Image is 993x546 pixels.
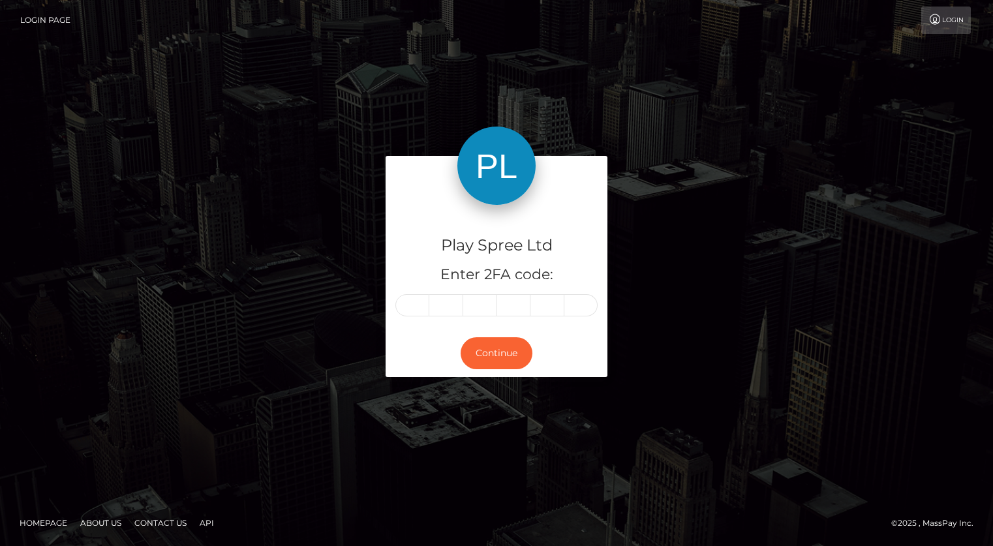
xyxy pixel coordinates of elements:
a: Contact Us [129,513,192,533]
h5: Enter 2FA code: [395,265,598,285]
a: Login [921,7,971,34]
a: API [194,513,219,533]
div: © 2025 , MassPay Inc. [891,516,983,530]
a: Login Page [20,7,70,34]
a: Homepage [14,513,72,533]
img: Play Spree Ltd [457,127,536,205]
h4: Play Spree Ltd [395,234,598,257]
button: Continue [461,337,532,369]
a: About Us [75,513,127,533]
